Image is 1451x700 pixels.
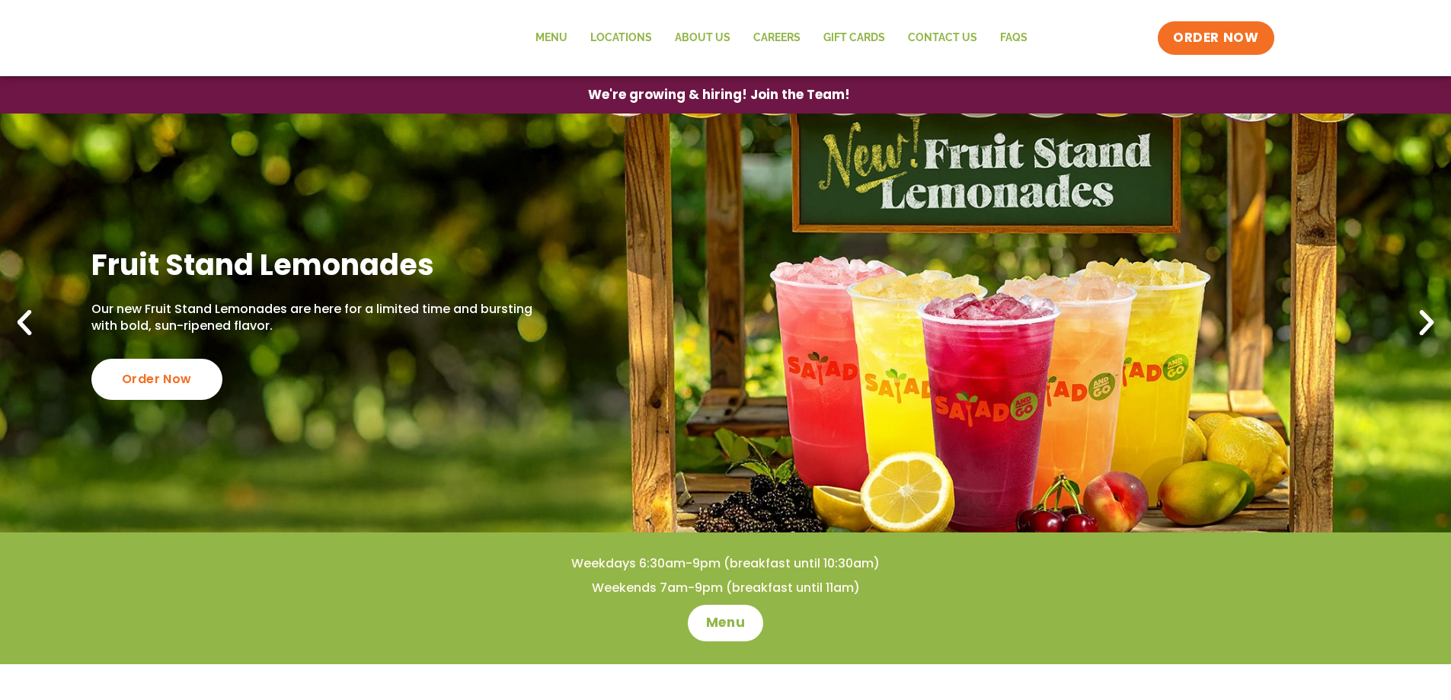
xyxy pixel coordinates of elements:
a: Menu [688,605,763,641]
nav: Menu [524,21,1039,56]
a: ORDER NOW [1158,21,1274,55]
a: GIFT CARDS [812,21,896,56]
h4: Weekends 7am-9pm (breakfast until 11am) [30,580,1421,596]
a: Locations [579,21,663,56]
a: We're growing & hiring! Join the Team! [565,77,873,113]
span: ORDER NOW [1173,29,1258,47]
a: About Us [663,21,742,56]
a: Careers [742,21,812,56]
h2: Fruit Stand Lemonades [91,246,540,283]
h4: Weekdays 6:30am-9pm (breakfast until 10:30am) [30,555,1421,572]
img: new-SAG-logo-768×292 [177,8,406,69]
a: Menu [524,21,579,56]
a: FAQs [989,21,1039,56]
p: Our new Fruit Stand Lemonades are here for a limited time and bursting with bold, sun-ripened fla... [91,301,540,335]
a: Contact Us [896,21,989,56]
span: We're growing & hiring! Join the Team! [588,88,850,101]
span: Menu [706,614,745,632]
div: Order Now [91,359,222,400]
